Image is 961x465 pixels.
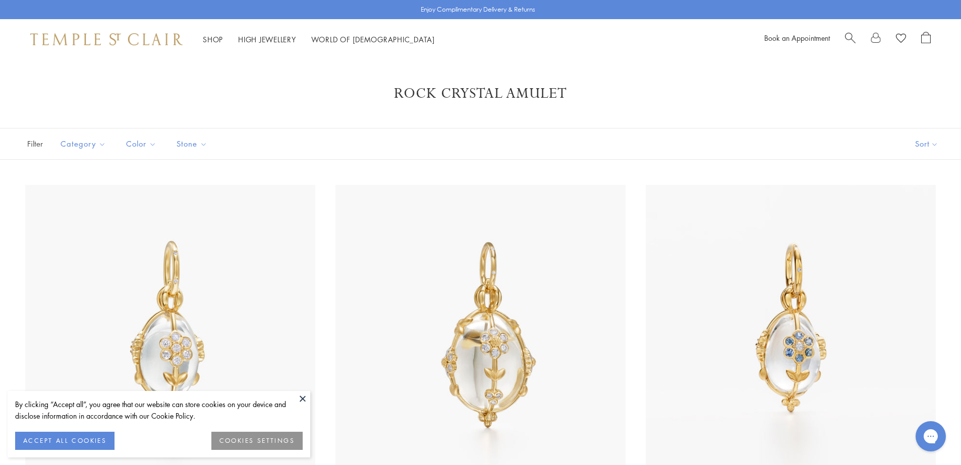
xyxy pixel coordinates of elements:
nav: Main navigation [203,33,435,46]
button: Color [119,132,164,155]
h1: Rock Crystal Amulet [40,85,921,103]
a: Search [845,32,856,47]
button: Category [53,132,114,155]
button: ACCEPT ALL COOKIES [15,432,115,450]
a: World of [DEMOGRAPHIC_DATA]World of [DEMOGRAPHIC_DATA] [311,34,435,44]
img: Temple St. Clair [30,33,183,45]
span: Color [121,138,164,150]
span: Stone [172,138,215,150]
div: By clicking “Accept all”, you agree that our website can store cookies on your device and disclos... [15,398,303,422]
a: View Wishlist [896,32,906,47]
button: COOKIES SETTINGS [211,432,303,450]
a: ShopShop [203,34,223,44]
a: Open Shopping Bag [921,32,931,47]
a: High JewelleryHigh Jewellery [238,34,296,44]
p: Enjoy Complimentary Delivery & Returns [421,5,535,15]
iframe: Gorgias live chat messenger [911,418,951,455]
a: Book an Appointment [764,33,830,43]
button: Stone [169,132,215,155]
span: Category [55,138,114,150]
button: Show sort by [892,128,961,159]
